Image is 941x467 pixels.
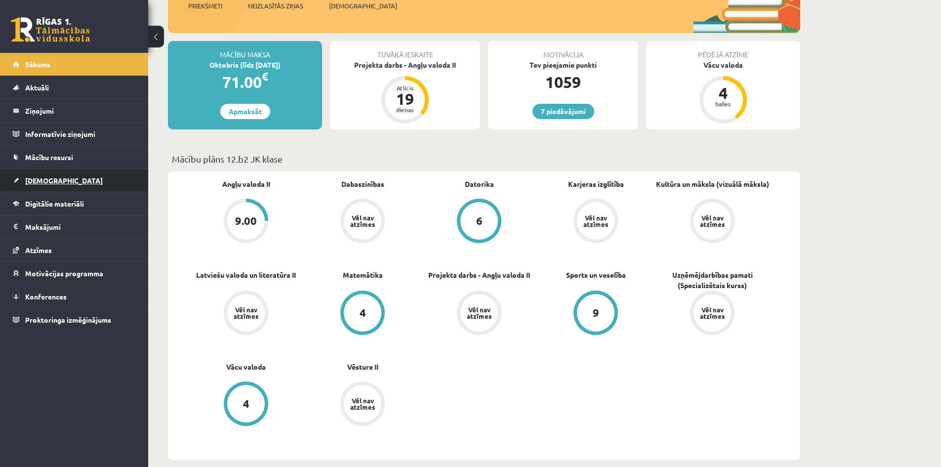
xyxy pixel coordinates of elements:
span: Atzīmes [25,246,52,255]
div: balles [708,101,738,107]
div: Mācību maksa [168,41,322,60]
a: Vēl nav atzīmes [304,382,421,428]
a: Projekta darbs - Angļu valoda II Atlicis 19 dienas [330,60,480,125]
legend: Maksājumi [25,215,136,238]
a: Angļu valoda II [222,179,270,189]
a: Latviešu valoda un literatūra II [196,270,296,280]
a: Vēl nav atzīmes [537,199,654,245]
a: Vācu valoda [226,362,266,372]
a: Konferences [13,285,136,308]
div: Atlicis [390,85,420,91]
div: Vēl nav atzīmes [349,397,376,410]
div: Vācu valoda [646,60,800,70]
a: Rīgas 1. Tālmācības vidusskola [11,17,90,42]
span: Proktoringa izmēģinājums [25,315,111,324]
div: 9 [593,307,599,318]
a: Kultūra un māksla (vizuālā māksla) [656,179,769,189]
div: Oktobris (līdz [DATE]) [168,60,322,70]
div: Motivācija [488,41,638,60]
a: Uzņēmējdarbības pamati (Specializētais kurss) [654,270,771,291]
div: Vēl nav atzīmes [698,306,726,319]
a: Karjeras izglītība [568,179,624,189]
a: Motivācijas programma [13,262,136,285]
span: € [262,69,268,84]
div: Vēl nav atzīmes [232,306,260,319]
legend: Ziņojumi [25,99,136,122]
div: Vēl nav atzīmes [465,306,493,319]
a: Matemātika [343,270,383,280]
a: Sports un veselība [566,270,626,280]
div: Projekta darbs - Angļu valoda II [330,60,480,70]
div: Vēl nav atzīmes [582,214,610,227]
span: Motivācijas programma [25,269,103,278]
a: 9 [537,291,654,337]
a: Mācību resursi [13,146,136,169]
a: Vēl nav atzīmes [421,291,537,337]
span: Konferences [25,292,67,301]
a: Sākums [13,53,136,76]
div: Vēl nav atzīmes [698,214,726,227]
a: Apmaksāt [220,104,270,119]
div: 4 [243,398,249,409]
a: Informatīvie ziņojumi [13,123,136,145]
div: 4 [708,85,738,101]
div: 4 [360,307,366,318]
a: 6 [421,199,537,245]
a: Vēl nav atzīmes [654,199,771,245]
a: 4 [188,382,304,428]
a: 7 piedāvājumi [532,104,594,119]
span: Digitālie materiāli [25,199,84,208]
a: 4 [304,291,421,337]
span: Priekšmeti [188,1,222,11]
a: [DEMOGRAPHIC_DATA] [13,169,136,192]
div: dienas [390,107,420,113]
div: 6 [476,215,483,226]
a: Vācu valoda 4 balles [646,60,800,125]
span: [DEMOGRAPHIC_DATA] [25,176,103,185]
a: Datorika [465,179,494,189]
a: Vēl nav atzīmes [654,291,771,337]
a: Vēl nav atzīmes [304,199,421,245]
span: Mācību resursi [25,153,73,162]
div: Tev pieejamie punkti [488,60,638,70]
span: [DEMOGRAPHIC_DATA] [329,1,397,11]
legend: Informatīvie ziņojumi [25,123,136,145]
div: 19 [390,91,420,107]
div: 71.00 [168,70,322,94]
div: Vēl nav atzīmes [349,214,376,227]
div: Pēdējā atzīme [646,41,800,60]
a: Proktoringa izmēģinājums [13,308,136,331]
a: Atzīmes [13,239,136,261]
a: Maksājumi [13,215,136,238]
a: 9.00 [188,199,304,245]
a: Digitālie materiāli [13,192,136,215]
span: Aktuāli [25,83,49,92]
a: Vēsture II [347,362,378,372]
div: Tuvākā ieskaite [330,41,480,60]
span: Sākums [25,60,50,69]
a: Aktuāli [13,76,136,99]
div: 1059 [488,70,638,94]
p: Mācību plāns 12.b2 JK klase [172,152,796,166]
span: Neizlasītās ziņas [248,1,303,11]
a: Vēl nav atzīmes [188,291,304,337]
a: Projekta darbs - Angļu valoda II [428,270,530,280]
a: Dabaszinības [341,179,384,189]
a: Ziņojumi [13,99,136,122]
div: 9.00 [235,215,257,226]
